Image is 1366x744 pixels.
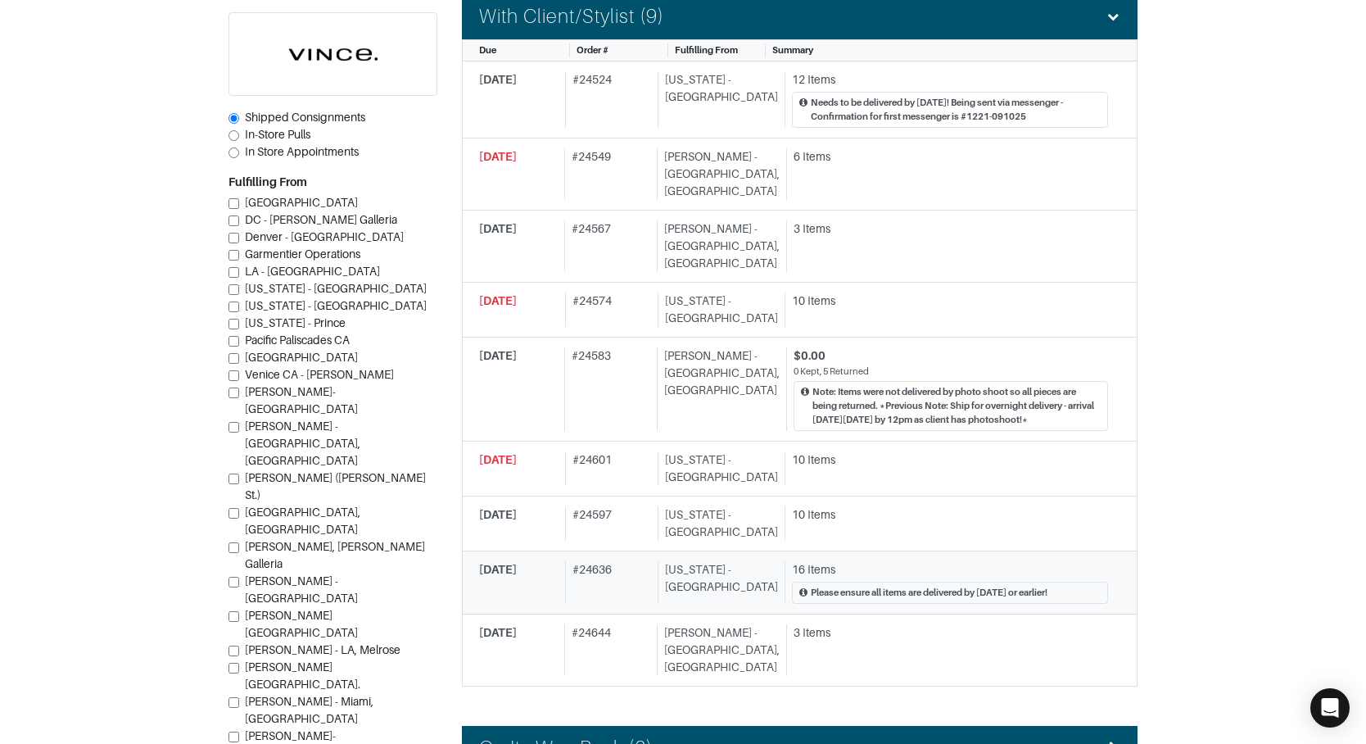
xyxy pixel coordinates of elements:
[228,663,239,674] input: [PERSON_NAME][GEOGRAPHIC_DATA].
[658,293,778,327] div: [US_STATE] - [GEOGRAPHIC_DATA]
[228,508,239,519] input: [GEOGRAPHIC_DATA], [GEOGRAPHIC_DATA]
[479,508,517,521] span: [DATE]
[245,420,360,467] span: [PERSON_NAME] - [GEOGRAPHIC_DATA], [GEOGRAPHIC_DATA]
[794,220,1108,238] div: 3 Items
[658,506,778,541] div: [US_STATE] - [GEOGRAPHIC_DATA]
[564,624,650,676] div: # 24644
[657,220,780,272] div: [PERSON_NAME] - [GEOGRAPHIC_DATA], [GEOGRAPHIC_DATA]
[245,695,373,725] span: [PERSON_NAME] - Miami, [GEOGRAPHIC_DATA]
[811,586,1047,600] div: Please ensure all items are delivered by [DATE] or earlier!
[479,150,517,163] span: [DATE]
[794,624,1108,642] div: 3 Items
[245,213,397,226] span: DC - [PERSON_NAME] Galleria
[245,351,358,364] span: [GEOGRAPHIC_DATA]
[657,347,780,431] div: [PERSON_NAME] - [GEOGRAPHIC_DATA], [GEOGRAPHIC_DATA]
[228,336,239,347] input: Pacific Paliscades CA
[657,624,780,676] div: [PERSON_NAME] - [GEOGRAPHIC_DATA], [GEOGRAPHIC_DATA]
[792,71,1108,88] div: 12 Items
[245,368,394,381] span: Venice CA - [PERSON_NAME]
[228,697,239,708] input: [PERSON_NAME] - Miami, [GEOGRAPHIC_DATA]
[228,474,239,484] input: [PERSON_NAME] ([PERSON_NAME] St.)
[228,267,239,278] input: LA - [GEOGRAPHIC_DATA]
[792,293,1108,310] div: 10 Items
[245,299,427,312] span: [US_STATE] - [GEOGRAPHIC_DATA]
[245,506,360,536] span: [GEOGRAPHIC_DATA], [GEOGRAPHIC_DATA]
[245,316,346,329] span: [US_STATE] - Prince
[245,660,360,691] span: [PERSON_NAME][GEOGRAPHIC_DATA].
[228,732,239,742] input: [PERSON_NAME]- [GEOGRAPHIC_DATA]
[479,222,517,235] span: [DATE]
[565,561,652,604] div: # 24636
[245,247,360,261] span: Garmentier Operations
[228,611,239,622] input: [PERSON_NAME][GEOGRAPHIC_DATA]
[812,385,1101,426] div: Note: Items were not delivered by photo shoot so all pieces are being returned. *Previous Note: S...
[792,561,1108,578] div: 16 Items
[794,365,1108,379] div: 0 Kept, 5 Returned
[675,45,738,55] span: Fulfilling From
[228,542,239,553] input: [PERSON_NAME], [PERSON_NAME] Galleria
[245,230,404,243] span: Denver - [GEOGRAPHIC_DATA]
[228,250,239,261] input: Garmentier Operations
[772,45,813,55] span: Summary
[245,128,310,141] span: In-Store Pulls
[245,196,358,209] span: [GEOGRAPHIC_DATA]
[479,45,496,55] span: Due
[245,540,425,570] span: [PERSON_NAME], [PERSON_NAME] Galleria
[228,198,239,209] input: [GEOGRAPHIC_DATA]
[658,561,778,604] div: [US_STATE] - [GEOGRAPHIC_DATA]
[228,113,239,124] input: Shipped Consignments
[245,574,358,605] span: [PERSON_NAME] - [GEOGRAPHIC_DATA]
[479,73,517,86] span: [DATE]
[228,284,239,295] input: [US_STATE] - [GEOGRAPHIC_DATA]
[792,506,1108,524] div: 10 Items
[229,13,436,95] img: cyAkLTq7csKWtL9WARqkkVaF.png
[1310,688,1350,728] div: Open Intercom Messenger
[577,45,608,55] span: Order #
[228,147,239,158] input: In Store Appointments
[811,96,1101,124] div: Needs to be delivered by [DATE]! Being sent via messenger - Confirmation for first messenger is #...
[228,388,239,398] input: [PERSON_NAME]-[GEOGRAPHIC_DATA]
[228,215,239,226] input: DC - [PERSON_NAME] Galleria
[658,451,778,486] div: [US_STATE] - [GEOGRAPHIC_DATA]
[245,111,365,124] span: Shipped Consignments
[794,148,1108,166] div: 6 Items
[479,563,517,576] span: [DATE]
[479,349,517,362] span: [DATE]
[564,148,650,200] div: # 24549
[228,577,239,587] input: [PERSON_NAME] - [GEOGRAPHIC_DATA]
[228,174,307,191] label: Fulfilling From
[565,506,652,541] div: # 24597
[479,294,517,307] span: [DATE]
[479,626,517,639] span: [DATE]
[658,71,778,128] div: [US_STATE] - [GEOGRAPHIC_DATA]
[228,319,239,329] input: [US_STATE] - Prince
[792,451,1108,469] div: 10 Items
[228,646,239,656] input: [PERSON_NAME] - LA, Melrose
[245,643,400,656] span: [PERSON_NAME] - LA, Melrose
[228,130,239,141] input: In-Store Pulls
[245,282,427,295] span: [US_STATE] - [GEOGRAPHIC_DATA]
[564,220,650,272] div: # 24567
[245,609,358,639] span: [PERSON_NAME][GEOGRAPHIC_DATA]
[245,145,359,158] span: In Store Appointments
[245,265,380,278] span: LA - [GEOGRAPHIC_DATA]
[228,353,239,364] input: [GEOGRAPHIC_DATA]
[794,347,1108,365] div: $0.00
[245,385,358,415] span: [PERSON_NAME]-[GEOGRAPHIC_DATA]
[657,148,780,200] div: [PERSON_NAME] - [GEOGRAPHIC_DATA], [GEOGRAPHIC_DATA]
[228,422,239,433] input: [PERSON_NAME] - [GEOGRAPHIC_DATA], [GEOGRAPHIC_DATA]
[565,71,652,128] div: # 24524
[228,370,239,381] input: Venice CA - [PERSON_NAME]
[245,333,350,347] span: Pacific Paliscades CA
[228,233,239,243] input: Denver - [GEOGRAPHIC_DATA]
[228,302,239,312] input: [US_STATE] - [GEOGRAPHIC_DATA]
[479,453,517,466] span: [DATE]
[565,293,652,327] div: # 24574
[245,471,426,501] span: [PERSON_NAME] ([PERSON_NAME] St.)
[564,347,650,431] div: # 24583
[479,5,664,29] h4: With Client/Stylist (9)
[565,451,652,486] div: # 24601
